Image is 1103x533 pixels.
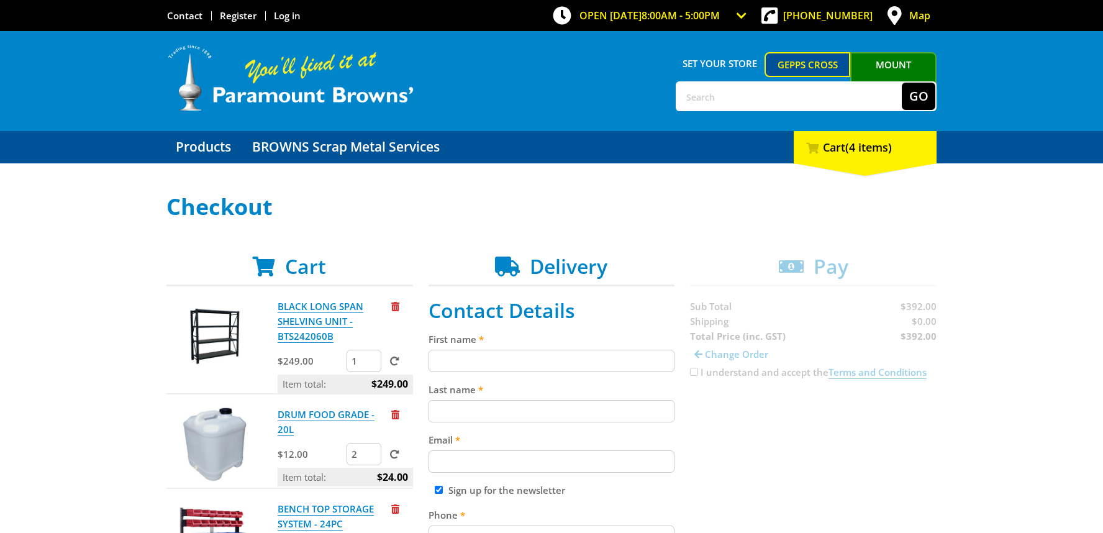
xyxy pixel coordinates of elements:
[166,131,240,163] a: Go to the Products page
[642,9,720,22] span: 8:00am - 5:00pm
[278,408,374,436] a: DRUM FOOD GRADE - 20L
[178,407,253,481] img: DRUM FOOD GRADE - 20L
[429,400,675,422] input: Please enter your last name.
[278,375,413,393] p: Item total:
[850,52,937,99] a: Mount [PERSON_NAME]
[448,484,565,496] label: Sign up for the newsletter
[429,382,675,397] label: Last name
[676,52,765,75] span: Set your store
[285,253,326,280] span: Cart
[845,140,892,155] span: (4 items)
[278,447,344,462] p: $12.00
[278,503,374,531] a: BENCH TOP STORAGE SYSTEM - 24PC
[243,131,449,163] a: Go to the BROWNS Scrap Metal Services page
[278,353,344,368] p: $249.00
[429,508,675,522] label: Phone
[178,299,253,373] img: BLACK LONG SPAN SHELVING UNIT - BTS242060B
[278,300,363,343] a: BLACK LONG SPAN SHELVING UNIT - BTS242060B
[166,194,937,219] h1: Checkout
[274,9,301,22] a: Log in
[167,9,202,22] a: Go to the Contact page
[429,432,675,447] label: Email
[429,350,675,372] input: Please enter your first name.
[765,52,851,77] a: Gepps Cross
[220,9,256,22] a: Go to the registration page
[391,300,399,312] a: Remove from cart
[902,83,935,110] button: Go
[579,9,720,22] span: OPEN [DATE]
[391,408,399,421] a: Remove from cart
[429,332,675,347] label: First name
[391,503,399,515] a: Remove from cart
[166,43,415,112] img: Paramount Browns'
[371,375,408,393] span: $249.00
[377,468,408,486] span: $24.00
[677,83,902,110] input: Search
[794,131,937,163] div: Cart
[530,253,607,280] span: Delivery
[429,450,675,473] input: Please enter your email address.
[278,468,413,486] p: Item total:
[429,299,675,322] h2: Contact Details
